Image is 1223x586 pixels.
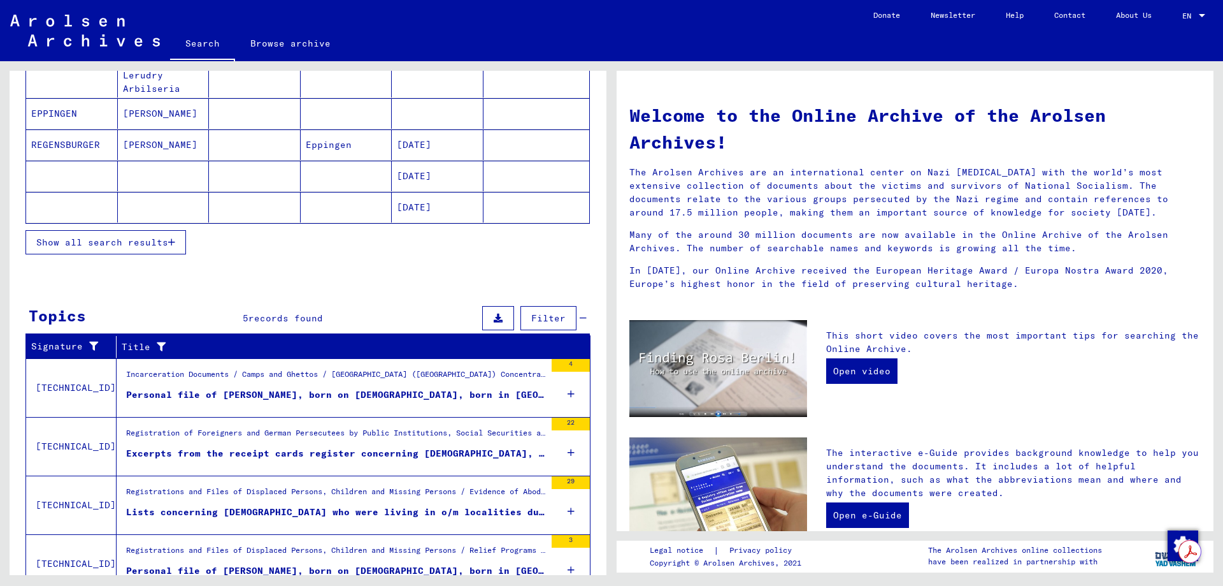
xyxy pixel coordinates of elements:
div: 3 [552,535,590,548]
p: Copyright © Arolsen Archives, 2021 [650,557,807,569]
div: Personal file of [PERSON_NAME], born on [DEMOGRAPHIC_DATA], born in [GEOGRAPHIC_DATA] [126,564,545,578]
mat-cell: [DATE] [392,129,483,160]
span: EN [1182,11,1196,20]
td: [TECHNICAL_ID] [26,358,117,417]
span: Show all search results [36,237,168,248]
a: Search [170,28,235,61]
button: Filter [520,306,576,330]
img: video.jpg [629,320,807,417]
div: Registrations and Files of Displaced Persons, Children and Missing Persons / Relief Programs of V... [126,545,545,585]
div: Lists concerning [DEMOGRAPHIC_DATA] who were living in o/m localities during 1945 ... [126,506,545,519]
mat-cell: [DATE] [392,161,483,191]
div: Excerpts from the receipt cards register concerning [DEMOGRAPHIC_DATA], who were registered in th... [126,447,545,460]
td: [TECHNICAL_ID] [26,476,117,534]
div: Signature [31,337,116,357]
img: Change consent [1168,531,1198,561]
td: [TECHNICAL_ID] [26,417,117,476]
div: 4 [552,359,590,372]
p: The Arolsen Archives are an international center on Nazi [MEDICAL_DATA] with the world’s most ext... [629,166,1201,219]
mat-cell: [DATE] [392,192,483,223]
p: Many of the around 30 million documents are now available in the Online Archive of the Arolsen Ar... [629,228,1201,255]
img: yv_logo.png [1152,540,1200,572]
img: eguide.jpg [629,437,807,556]
img: Arolsen_neg.svg [10,15,160,47]
div: Registrations and Files of Displaced Persons, Children and Missing Persons / Evidence of Abode an... [126,486,545,504]
div: 22 [552,418,590,430]
p: In [DATE], our Online Archive received the European Heritage Award / Europa Nostra Award 2020, Eu... [629,264,1201,291]
p: The interactive e-Guide provides background knowledge to help you understand the documents. It in... [826,446,1201,500]
span: 5 [243,312,248,324]
span: Filter [531,312,566,324]
button: Show all search results [25,230,186,254]
span: records found [248,312,323,324]
a: Browse archive [235,28,346,59]
div: 29 [552,476,590,489]
div: Title [122,341,559,354]
mat-cell: Lerudry Arbilseria [118,67,210,98]
div: Personal file of [PERSON_NAME], born on [DEMOGRAPHIC_DATA], born in [GEOGRAPHIC_DATA] [126,388,545,402]
mat-cell: EPPINGEN [26,98,118,129]
h1: Welcome to the Online Archive of the Arolsen Archives! [629,102,1201,156]
mat-cell: [PERSON_NAME] [118,129,210,160]
a: Legal notice [650,544,713,557]
div: Incarceration Documents / Camps and Ghettos / [GEOGRAPHIC_DATA] ([GEOGRAPHIC_DATA]) Concentration... [126,369,545,386]
a: Open e-Guide [826,502,909,528]
p: This short video covers the most important tips for searching the Online Archive. [826,329,1201,356]
div: Topics [29,304,86,327]
div: | [650,544,807,557]
a: Open video [826,358,898,384]
mat-cell: [PERSON_NAME] [118,98,210,129]
div: Title [122,337,575,357]
mat-cell: REGENSBURGER [26,129,118,160]
mat-cell: Eppingen [301,129,392,160]
div: Registration of Foreigners and German Persecutees by Public Institutions, Social Securities and C... [126,427,545,445]
a: Privacy policy [719,544,807,557]
div: Signature [31,340,100,353]
p: have been realized in partnership with [928,556,1102,568]
p: The Arolsen Archives online collections [928,545,1102,556]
